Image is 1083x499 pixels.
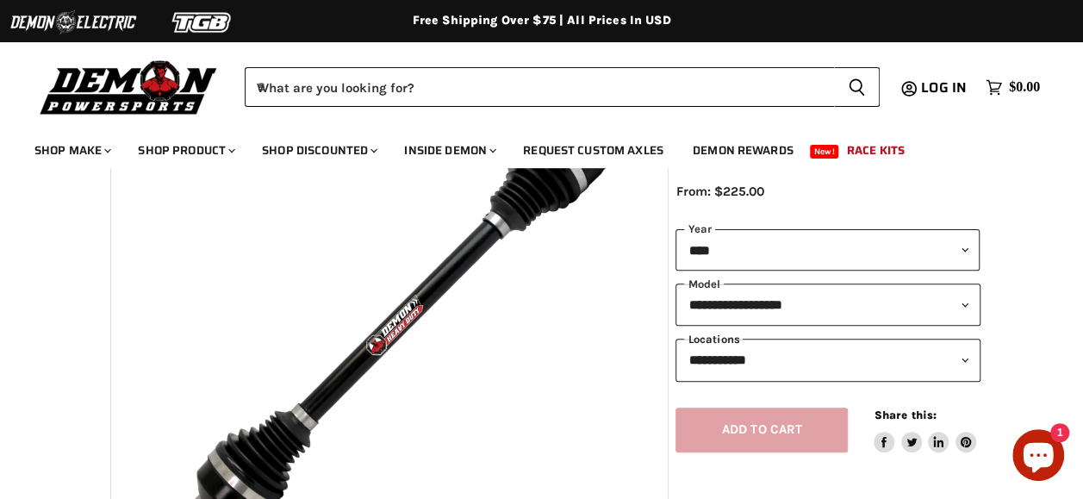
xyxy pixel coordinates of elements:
[245,67,834,107] input: When autocomplete results are available use up and down arrows to review and enter to select
[245,67,880,107] form: Product
[22,126,1036,168] ul: Main menu
[9,6,138,39] img: Demon Electric Logo 2
[680,133,806,168] a: Demon Rewards
[675,184,763,199] span: From: $225.00
[675,284,980,326] select: modal-name
[22,133,121,168] a: Shop Make
[510,133,676,168] a: Request Custom Axles
[834,133,918,168] a: Race Kits
[34,56,223,117] img: Demon Powersports
[913,80,977,96] a: Log in
[125,133,246,168] a: Shop Product
[391,133,507,168] a: Inside Demon
[874,408,976,453] aside: Share this:
[921,77,967,98] span: Log in
[810,145,839,159] span: New!
[1007,429,1069,485] inbox-online-store-chat: Shopify online store chat
[675,339,980,381] select: keys
[138,6,267,39] img: TGB Logo 2
[977,75,1049,100] a: $0.00
[874,409,936,421] span: Share this:
[249,133,388,168] a: Shop Discounted
[834,67,880,107] button: Search
[675,229,980,271] select: year
[1009,79,1040,96] span: $0.00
